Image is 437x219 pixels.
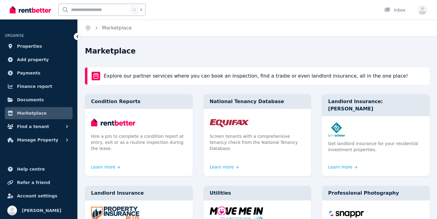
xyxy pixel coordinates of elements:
span: ORGANISE [5,33,24,38]
img: Landlord Insurance: Terri Scheer [328,122,424,137]
img: National Tenancy Database [210,115,305,130]
div: Professional Photography [322,186,430,200]
span: Properties [17,43,42,50]
p: Screen tenants with a comprehensive tenancy check from the National Tenancy Database. [210,133,305,151]
a: Learn more [210,164,239,170]
div: Inbox [384,7,405,13]
span: Find a tenant [17,123,49,130]
a: Learn more [91,164,120,170]
a: Payments [5,67,73,79]
p: Hire a pro to complete a condition report at entry, exit or as a routine inspection during the le... [91,133,187,151]
p: Explore our partner services where you can book an inspection, find a tradie or even landlord ins... [104,72,408,80]
div: Landlord Insurance: [PERSON_NAME] [322,94,430,116]
a: Refer a friend [5,176,73,189]
div: National Tenancy Database [204,94,311,109]
img: RentBetter [10,5,51,14]
span: Payments [17,69,40,77]
span: Help centre [17,165,45,173]
button: Find a tenant [5,120,73,133]
a: Help centre [5,163,73,175]
p: Get landlord insurance for your residential investment properties. [328,141,424,153]
a: Marketplace [5,107,73,119]
span: Finance report [17,83,52,90]
a: Learn more [328,164,357,170]
a: Account settings [5,190,73,202]
nav: Breadcrumb [78,19,139,36]
span: Documents [17,96,44,103]
span: Account settings [17,192,57,200]
div: Condition Reports [85,94,193,109]
span: k [140,7,142,12]
a: Finance report [5,80,73,92]
span: Manage Property [17,136,58,144]
span: Add property [17,56,49,63]
a: Documents [5,94,73,106]
img: Condition Reports [91,115,187,130]
button: Manage Property [5,134,73,146]
h1: Marketplace [85,46,136,56]
a: Marketplace [102,25,132,31]
span: Refer a friend [17,179,50,186]
span: [PERSON_NAME] [22,207,61,214]
div: Landlord Insurance [85,186,193,200]
a: Add property [5,54,73,66]
a: Properties [5,40,73,52]
img: rentBetter Marketplace [92,72,100,80]
div: Utilities [204,186,311,200]
span: Marketplace [17,109,46,117]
